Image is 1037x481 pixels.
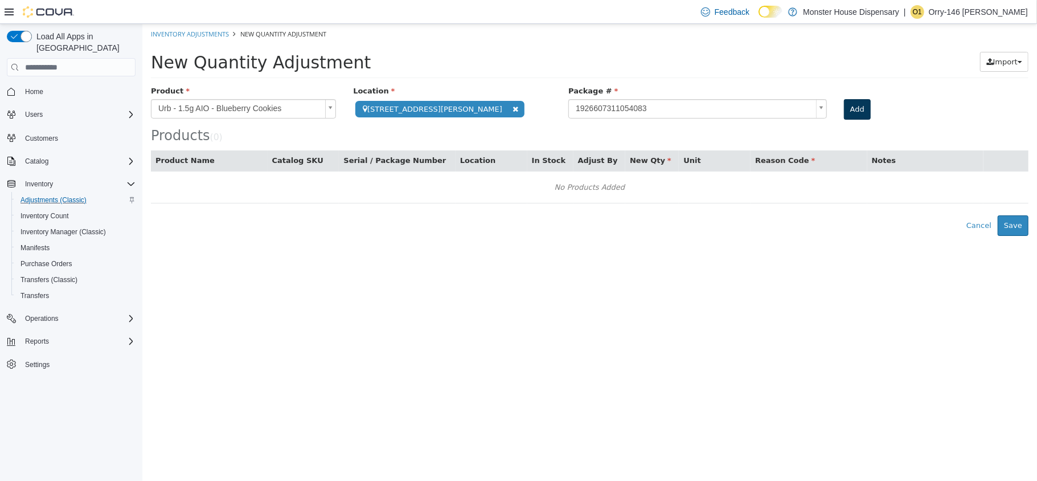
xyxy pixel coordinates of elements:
[21,177,136,191] span: Inventory
[21,154,136,168] span: Catalog
[16,241,54,255] a: Manifests
[68,108,80,119] small: ( )
[715,6,749,18] span: Feedback
[2,129,140,146] button: Customers
[11,240,140,256] button: Manifests
[426,63,476,71] span: Package #
[2,356,140,373] button: Settings
[2,153,140,169] button: Catalog
[23,6,74,18] img: Cova
[21,358,54,372] a: Settings
[2,83,140,100] button: Home
[21,108,136,121] span: Users
[130,131,183,142] button: Catalog SKU
[32,31,136,54] span: Load All Apps in [GEOGRAPHIC_DATA]
[838,28,886,48] button: Import
[613,132,673,141] span: Reason Code
[855,191,886,212] button: Save
[21,108,47,121] button: Users
[21,291,49,300] span: Transfers
[21,177,58,191] button: Inventory
[21,195,87,205] span: Adjustments (Classic)
[911,5,924,19] div: Orry-146 Murphy
[11,272,140,288] button: Transfers (Classic)
[21,85,48,99] a: Home
[11,288,140,304] button: Transfers
[25,157,48,166] span: Catalog
[201,131,306,142] button: Serial / Package Number
[16,273,136,287] span: Transfers (Classic)
[9,75,194,95] a: Urb - 1.5g AIO - Blueberry Cookies
[21,154,53,168] button: Catalog
[98,6,184,14] span: New Quantity Adjustment
[16,289,54,303] a: Transfers
[21,211,69,221] span: Inventory Count
[21,312,136,325] span: Operations
[11,192,140,208] button: Adjustments (Classic)
[9,76,178,94] span: Urb - 1.5g AIO - Blueberry Cookies
[21,275,77,284] span: Transfers (Classic)
[21,312,63,325] button: Operations
[16,257,136,271] span: Purchase Orders
[390,131,425,142] button: In Stock
[729,131,756,142] button: Notes
[16,273,82,287] a: Transfers (Classic)
[16,289,136,303] span: Transfers
[211,63,252,71] span: Location
[21,335,136,348] span: Reports
[9,28,228,48] span: New Quantity Adjustment
[21,335,54,348] button: Reports
[25,360,50,369] span: Settings
[25,134,58,143] span: Customers
[702,75,728,96] button: Add
[16,209,136,223] span: Inventory Count
[2,311,140,327] button: Operations
[913,5,922,19] span: O1
[818,191,855,212] button: Cancel
[16,241,136,255] span: Manifests
[25,314,59,323] span: Operations
[21,84,136,99] span: Home
[541,131,560,142] button: Unit
[2,333,140,349] button: Reports
[16,209,73,223] a: Inventory Count
[759,6,782,18] input: Dark Mode
[213,77,382,93] span: [STREET_ADDRESS][PERSON_NAME]
[25,180,53,189] span: Inventory
[2,107,140,123] button: Users
[21,243,50,252] span: Manifests
[16,225,110,239] a: Inventory Manager (Classic)
[2,176,140,192] button: Inventory
[9,6,87,14] a: Inventory Adjustments
[426,75,684,95] a: 1926607311054083
[21,132,63,145] a: Customers
[21,131,136,145] span: Customers
[21,227,106,237] span: Inventory Manager (Classic)
[11,208,140,224] button: Inventory Count
[16,225,136,239] span: Inventory Manager (Classic)
[16,155,879,172] div: No Products Added
[904,5,906,19] p: |
[11,256,140,272] button: Purchase Orders
[11,224,140,240] button: Inventory Manager (Classic)
[427,76,669,94] span: 1926607311054083
[25,110,43,119] span: Users
[16,257,77,271] a: Purchase Orders
[851,34,875,42] span: Import
[13,131,75,142] button: Product Name
[25,87,43,96] span: Home
[929,5,1028,19] p: Orry-146 [PERSON_NAME]
[71,108,77,119] span: 0
[436,131,478,142] button: Adjust By
[487,132,529,141] span: New Qty
[25,337,49,346] span: Reports
[803,5,899,19] p: Monster House Dispensary
[9,63,47,71] span: Product
[318,131,355,142] button: Location
[7,79,136,402] nav: Complex example
[21,357,136,372] span: Settings
[696,1,754,23] a: Feedback
[16,193,136,207] span: Adjustments (Classic)
[21,259,72,268] span: Purchase Orders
